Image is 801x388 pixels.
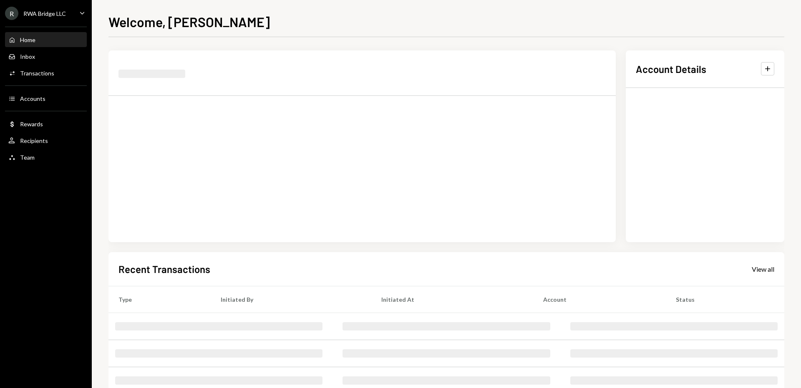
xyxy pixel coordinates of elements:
a: Inbox [5,49,87,64]
div: Home [20,36,35,43]
div: Rewards [20,120,43,128]
div: Accounts [20,95,45,102]
h2: Recent Transactions [118,262,210,276]
div: Team [20,154,35,161]
a: Accounts [5,91,87,106]
a: View all [752,264,774,273]
div: Inbox [20,53,35,60]
a: Transactions [5,65,87,80]
h1: Welcome, [PERSON_NAME] [108,13,270,30]
a: Home [5,32,87,47]
th: Initiated At [371,286,533,313]
th: Initiated By [211,286,371,313]
div: RWA Bridge LLC [23,10,66,17]
div: R [5,7,18,20]
div: View all [752,265,774,273]
div: Transactions [20,70,54,77]
a: Rewards [5,116,87,131]
div: Recipients [20,137,48,144]
a: Recipients [5,133,87,148]
th: Type [108,286,211,313]
th: Account [533,286,666,313]
th: Status [666,286,784,313]
h2: Account Details [636,62,706,76]
a: Team [5,150,87,165]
